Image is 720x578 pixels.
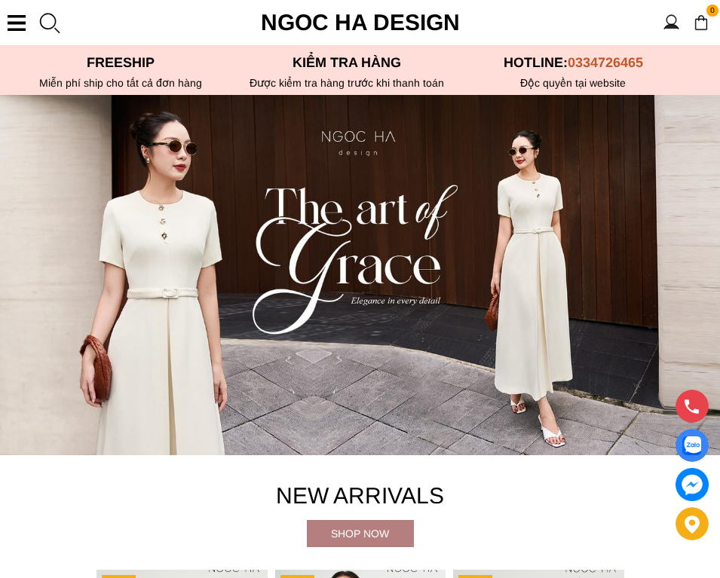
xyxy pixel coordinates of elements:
[693,14,709,31] img: img-CART-ICON-ksit0nf1
[676,429,709,462] a: Display image
[8,55,234,71] p: Freeship
[247,5,473,41] a: Ngoc Ha Design
[460,55,686,71] p: Hotline:
[97,478,624,514] h4: New Arrivals
[293,55,401,70] font: Kiểm tra hàng
[234,77,460,89] p: Được kiểm tra hàng trước khi thanh toán
[307,525,414,542] div: Shop now
[568,55,643,70] span: 0334726465
[706,5,718,17] span: 0
[682,436,701,455] img: Display image
[676,468,709,501] a: messenger
[8,77,234,89] div: Miễn phí ship cho tất cả đơn hàng
[460,77,686,89] h6: Độc quyền tại website
[307,520,414,547] a: Shop now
